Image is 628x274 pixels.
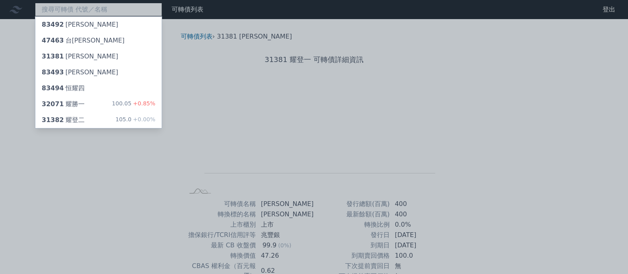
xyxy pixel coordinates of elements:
span: 47463 [42,37,64,44]
span: 83494 [42,84,64,92]
div: 耀登二 [42,115,85,125]
span: +0.85% [131,100,155,107]
a: 83493[PERSON_NAME] [35,64,162,80]
a: 31382耀登二 105.0+0.00% [35,112,162,128]
span: +0.00% [131,116,155,122]
span: 83493 [42,68,64,76]
span: 31382 [42,116,64,124]
a: 83492[PERSON_NAME] [35,17,162,33]
span: 31381 [42,52,64,60]
div: 台[PERSON_NAME] [42,36,125,45]
span: 32071 [42,100,64,108]
a: 31381[PERSON_NAME] [35,49,162,64]
div: 聊天小工具 [588,236,628,274]
div: [PERSON_NAME] [42,20,118,29]
div: 耀勝一 [42,99,85,109]
a: 47463台[PERSON_NAME] [35,33,162,49]
span: 83492 [42,21,64,28]
div: 100.05 [112,99,155,109]
div: 105.0 [116,115,155,125]
a: 83494恒耀四 [35,80,162,96]
iframe: Chat Widget [588,236,628,274]
div: [PERSON_NAME] [42,68,118,77]
div: [PERSON_NAME] [42,52,118,61]
a: 32071耀勝一 100.05+0.85% [35,96,162,112]
div: 恒耀四 [42,84,85,93]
